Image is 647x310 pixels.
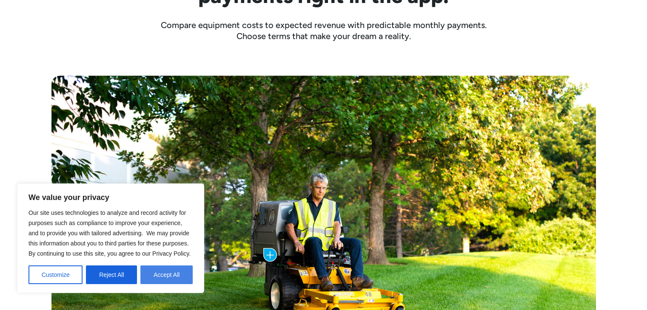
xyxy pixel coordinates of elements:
img: Plus icon with blue background [263,248,277,262]
div: We value your privacy [17,183,204,293]
button: Customize [29,265,83,284]
p: We value your privacy [29,192,193,203]
div: Compare equipment costs to expected revenue with predictable monthly payments. Choose terms that ... [51,20,596,42]
button: Reject All [86,265,137,284]
button: Accept All [140,265,193,284]
span: Our site uses technologies to analyze and record activity for purposes such as compliance to impr... [29,209,191,257]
